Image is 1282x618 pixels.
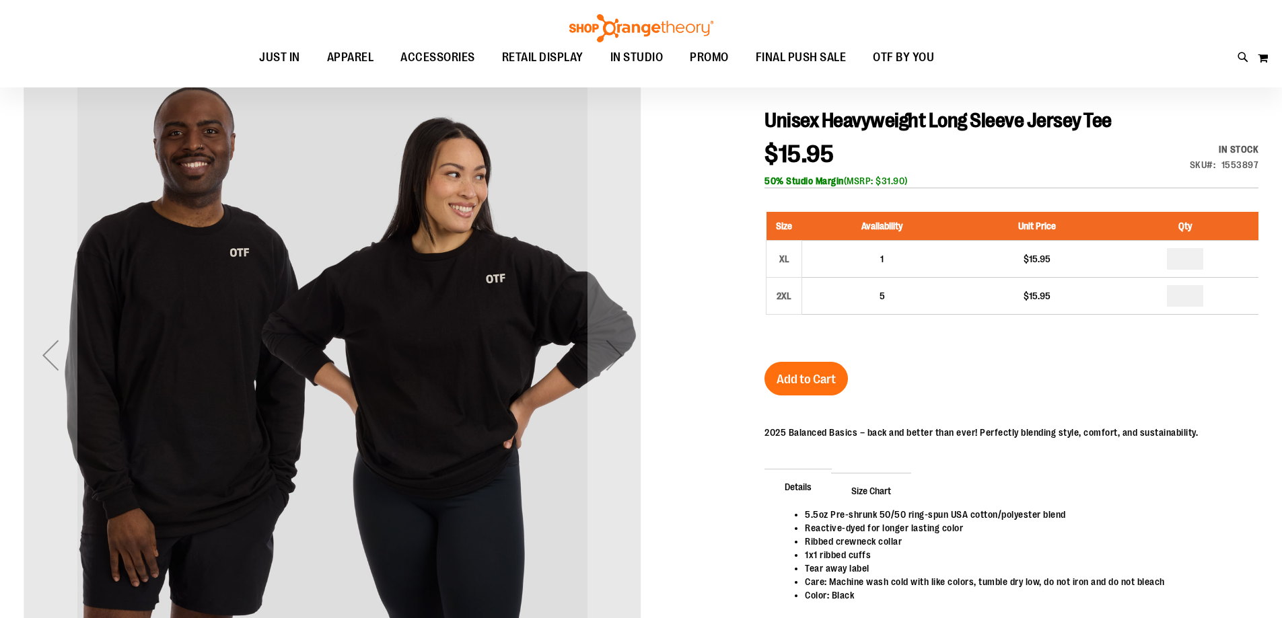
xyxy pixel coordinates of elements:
span: 1 [880,254,884,264]
span: FINAL PUSH SALE [756,42,847,73]
li: Tear away label​ [805,562,1245,575]
div: 1553897 [1221,158,1259,171]
li: Care: Machine wash cold with like colors, tumble dry low, do not iron and do not bleach [805,575,1245,588]
li: Reactive-dyed for longer lasting color​ [805,521,1245,535]
li: Color: Black [805,588,1245,602]
li: Ribbed crewneck collar​ [805,535,1245,548]
span: RETAIL DISPLAY [502,42,583,73]
a: ACCESSORIES [387,42,489,73]
strong: SKU [1190,159,1216,170]
a: OTF BY YOU [859,42,948,73]
button: Add to Cart [764,362,848,395]
a: PROMO [676,42,742,73]
a: FINAL PUSH SALE [742,42,860,73]
span: Unisex Heavyweight Long Sleeve Jersey Tee [764,109,1112,132]
div: XL [774,249,794,269]
a: RETAIL DISPLAY [489,42,597,73]
span: ACCESSORIES [400,42,475,73]
p: 2025 Balanced Basics – back and better than ever! Perfectly blending style, comfort, and sustaina... [764,426,1198,439]
span: $15.95 [764,141,834,168]
th: Qty [1112,212,1258,241]
span: IN STUDIO [610,42,664,73]
a: APPAREL [314,42,388,73]
th: Unit Price [962,212,1112,241]
div: $15.95 [968,289,1105,303]
b: 50% Studio Margin [764,176,844,186]
li: 1x1 ribbed cuffs​​ [805,548,1245,562]
div: $15.95 [968,252,1105,266]
div: (MSRP: $31.90) [764,174,1258,188]
span: PROMO [690,42,729,73]
th: Availability [802,212,962,241]
span: 5 [880,291,885,301]
span: Add to Cart [777,372,836,387]
li: 5.5oz Pre-shrunk 50/50 ring-spun USA cotton/polyester blend​ [805,508,1245,521]
div: In stock [1190,143,1259,156]
span: OTF BY YOU [873,42,934,73]
span: Details [764,469,832,504]
a: IN STUDIO [597,42,677,73]
th: Size [767,212,802,241]
div: Availability [1190,143,1259,156]
span: APPAREL [327,42,374,73]
img: Shop Orangetheory [567,14,715,42]
span: JUST IN [259,42,300,73]
a: JUST IN [246,42,314,73]
div: 2XL [774,286,794,306]
span: Size Chart [831,473,911,508]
